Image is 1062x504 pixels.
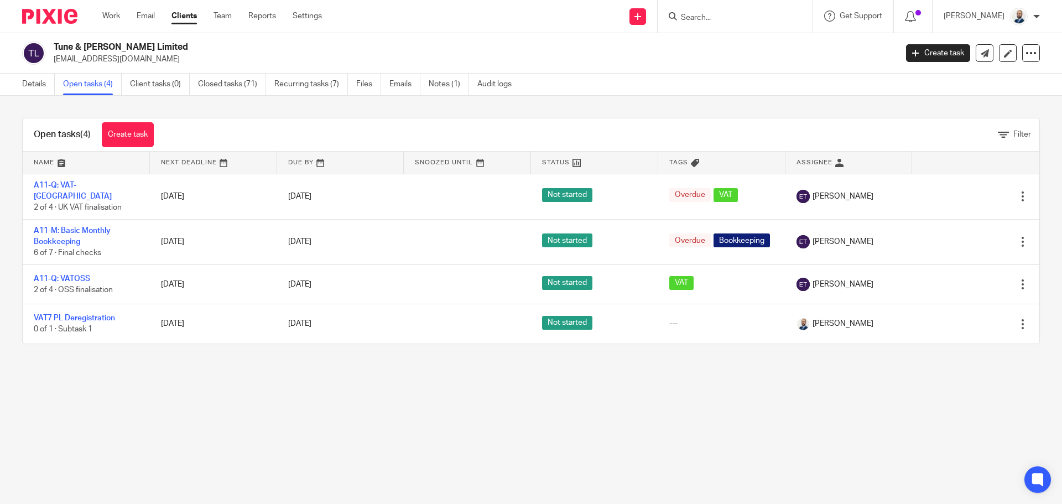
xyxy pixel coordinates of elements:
[840,12,882,20] span: Get Support
[34,227,111,246] a: A11-M: Basic Monthly Bookkeeping
[102,11,120,22] a: Work
[171,11,197,22] a: Clients
[796,278,810,291] img: svg%3E
[669,159,688,165] span: Tags
[54,41,722,53] h2: Tune & [PERSON_NAME] Limited
[137,11,155,22] a: Email
[669,276,694,290] span: VAT
[22,41,45,65] img: svg%3E
[944,11,1004,22] p: [PERSON_NAME]
[796,190,810,203] img: svg%3E
[813,318,873,329] span: [PERSON_NAME]
[22,9,77,24] img: Pixie
[542,233,592,247] span: Not started
[130,74,190,95] a: Client tasks (0)
[415,159,473,165] span: Snoozed Until
[288,320,311,328] span: [DATE]
[22,74,55,95] a: Details
[796,235,810,248] img: svg%3E
[214,11,232,22] a: Team
[34,286,113,294] span: 2 of 4 · OSS finalisation
[429,74,469,95] a: Notes (1)
[34,275,90,283] a: A11-Q: VATOSS
[54,54,889,65] p: [EMAIL_ADDRESS][DOMAIN_NAME]
[63,74,122,95] a: Open tasks (4)
[542,276,592,290] span: Not started
[293,11,322,22] a: Settings
[796,318,810,331] img: Mark%20LI%20profiler.png
[150,264,277,304] td: [DATE]
[1013,131,1031,138] span: Filter
[542,159,570,165] span: Status
[288,193,311,200] span: [DATE]
[389,74,420,95] a: Emails
[150,174,277,219] td: [DATE]
[356,74,381,95] a: Files
[714,188,738,202] span: VAT
[680,13,779,23] input: Search
[102,122,154,147] a: Create task
[542,316,592,330] span: Not started
[669,188,711,202] span: Overdue
[248,11,276,22] a: Reports
[34,181,112,200] a: A11-Q: VAT-[GEOGRAPHIC_DATA]
[714,233,770,247] span: Bookkeeping
[669,318,774,329] div: ---
[198,74,266,95] a: Closed tasks (71)
[813,236,873,247] span: [PERSON_NAME]
[1010,8,1028,25] img: Mark%20LI%20profiler.png
[813,279,873,290] span: [PERSON_NAME]
[477,74,520,95] a: Audit logs
[34,250,101,257] span: 6 of 7 · Final checks
[669,233,711,247] span: Overdue
[80,130,91,139] span: (4)
[150,219,277,264] td: [DATE]
[34,129,91,141] h1: Open tasks
[150,304,277,344] td: [DATE]
[906,44,970,62] a: Create task
[288,238,311,246] span: [DATE]
[274,74,348,95] a: Recurring tasks (7)
[542,188,592,202] span: Not started
[813,191,873,202] span: [PERSON_NAME]
[288,280,311,288] span: [DATE]
[34,314,115,322] a: VAT7 PL Deregistration
[34,204,122,211] span: 2 of 4 · UK VAT finalisation
[34,326,92,334] span: 0 of 1 · Subtask 1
